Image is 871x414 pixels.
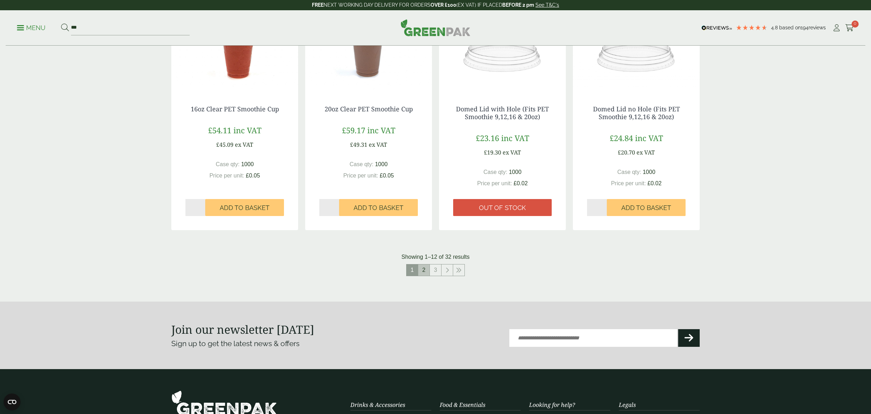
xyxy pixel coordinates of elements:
[643,169,656,175] span: 1000
[621,204,671,212] span: Add to Basket
[509,169,522,175] span: 1000
[593,105,680,121] a: Domed Lid no Hole (Fits PET Smoothie 9,12,16 & 20oz)
[484,148,501,156] span: £19.30
[431,2,456,8] strong: OVER £100
[618,148,635,156] span: £20.70
[342,125,365,135] span: £59.17
[647,180,662,186] span: £0.02
[367,125,395,135] span: inc VAT
[354,204,403,212] span: Add to Basket
[484,169,508,175] span: Case qty:
[241,161,254,167] span: 1000
[235,141,253,148] span: ex VAT
[216,141,233,148] span: £45.09
[502,2,534,8] strong: BEFORE 2 pm
[852,21,859,28] span: 0
[17,24,46,32] p: Menu
[380,173,394,179] span: £0.05
[17,24,46,31] a: Menu
[312,2,324,8] strong: FREE
[501,133,529,143] span: inc VAT
[350,161,374,167] span: Case qty:
[456,105,549,121] a: Domed Lid with Hole (Fits PET Smoothie 9,12,16 & 20oz)
[808,25,826,30] span: reviews
[401,19,470,36] img: GreenPak Supplies
[611,180,646,186] span: Price per unit:
[635,133,663,143] span: inc VAT
[305,3,432,91] img: 20oz PET Smoothie Cup with Chocolate milkshake and cream
[617,169,641,175] span: Case qty:
[407,264,418,276] span: 1
[339,199,418,216] button: Add to Basket
[514,180,528,186] span: £0.02
[771,25,779,30] span: 4.8
[832,24,841,31] i: My Account
[607,199,686,216] button: Add to Basket
[220,204,269,212] span: Add to Basket
[401,253,469,261] p: Showing 1–12 of 32 results
[439,3,566,91] img: Dome-with-hold-lid
[430,264,441,276] a: 3
[418,264,429,276] a: 2
[453,199,552,216] a: Out of stock
[369,141,387,148] span: ex VAT
[216,161,240,167] span: Case qty:
[325,105,413,113] a: 20oz Clear PET Smoothie Cup
[701,25,732,30] img: REVIEWS.io
[573,3,700,91] img: Domed Lid no Hole (Fits PET Smoothie 9,12,16 & 20oz)-0
[209,173,244,179] span: Price per unit:
[4,393,20,410] button: Open CMP widget
[503,148,521,156] span: ex VAT
[246,173,260,179] span: £0.05
[208,125,231,135] span: £54.11
[171,322,314,337] strong: Join our newsletter [DATE]
[479,204,526,212] span: Out of stock
[845,24,854,31] i: Cart
[343,173,378,179] span: Price per unit:
[736,24,768,31] div: 4.78 Stars
[171,338,409,349] p: Sign up to get the latest news & offers
[476,133,499,143] span: £23.16
[535,2,559,8] a: See T&C's
[171,3,298,91] img: 16oz PET Smoothie Cup with Strawberry Milkshake and cream
[779,25,801,30] span: Based on
[845,23,854,33] a: 0
[477,180,512,186] span: Price per unit:
[610,133,633,143] span: £24.84
[636,148,655,156] span: ex VAT
[191,105,279,113] a: 16oz Clear PET Smoothie Cup
[205,199,284,216] button: Add to Basket
[801,25,808,30] span: 194
[233,125,261,135] span: inc VAT
[375,161,388,167] span: 1000
[350,141,367,148] span: £49.31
